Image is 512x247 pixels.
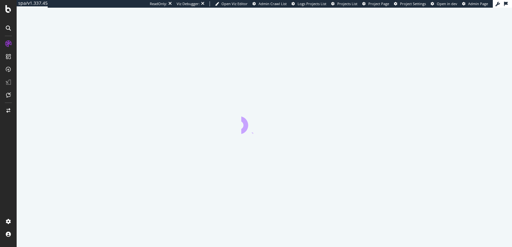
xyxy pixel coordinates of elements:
a: Projects List [331,1,357,6]
a: Open in dev [431,1,457,6]
span: Projects List [337,1,357,6]
a: Project Settings [394,1,426,6]
span: Logs Projects List [298,1,326,6]
a: Project Page [362,1,389,6]
span: Project Settings [400,1,426,6]
span: Admin Page [468,1,488,6]
span: Admin Crawl List [259,1,287,6]
a: Admin Crawl List [252,1,287,6]
a: Logs Projects List [292,1,326,6]
span: Open in dev [437,1,457,6]
div: ReadOnly: [150,1,167,6]
span: Project Page [368,1,389,6]
a: Admin Page [462,1,488,6]
a: Open Viz Editor [215,1,248,6]
div: Viz Debugger: [177,1,200,6]
div: animation [241,111,287,134]
span: Open Viz Editor [221,1,248,6]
